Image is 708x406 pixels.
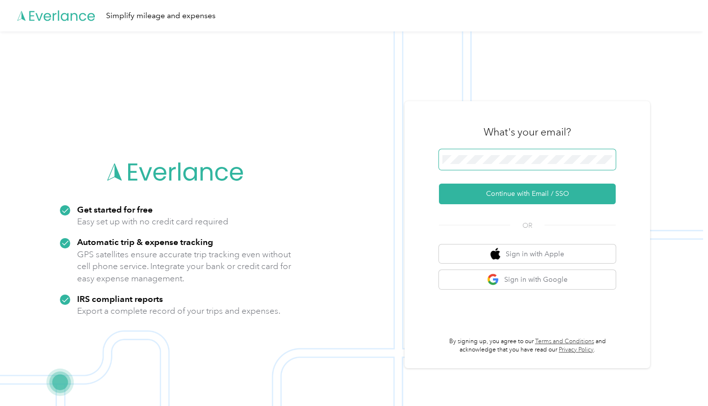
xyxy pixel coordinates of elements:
[77,294,163,304] strong: IRS compliant reports
[439,244,616,264] button: apple logoSign in with Apple
[510,220,545,231] span: OR
[439,270,616,289] button: google logoSign in with Google
[106,10,216,22] div: Simplify mileage and expenses
[559,346,594,353] a: Privacy Policy
[487,273,499,286] img: google logo
[439,184,616,204] button: Continue with Email / SSO
[77,305,280,317] p: Export a complete record of your trips and expenses.
[77,204,153,215] strong: Get started for free
[77,237,213,247] strong: Automatic trip & expense tracking
[535,338,594,345] a: Terms and Conditions
[77,248,292,285] p: GPS satellites ensure accurate trip tracking even without cell phone service. Integrate your bank...
[77,216,228,228] p: Easy set up with no credit card required
[490,248,500,260] img: apple logo
[439,337,616,354] p: By signing up, you agree to our and acknowledge that you have read our .
[484,125,571,139] h3: What's your email?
